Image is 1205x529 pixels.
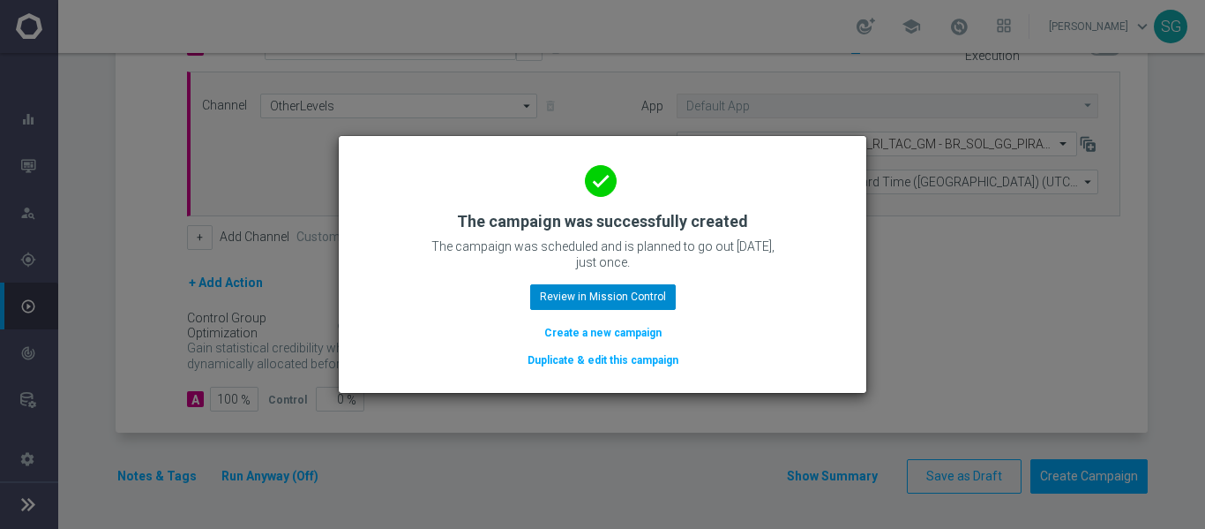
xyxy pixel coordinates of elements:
button: Duplicate & edit this campaign [526,351,680,370]
button: Review in Mission Control [530,284,676,309]
i: done [585,165,617,197]
p: The campaign was scheduled and is planned to go out [DATE], just once. [426,238,779,270]
button: Create a new campaign [543,323,663,343]
h2: The campaign was successfully created [457,211,748,232]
